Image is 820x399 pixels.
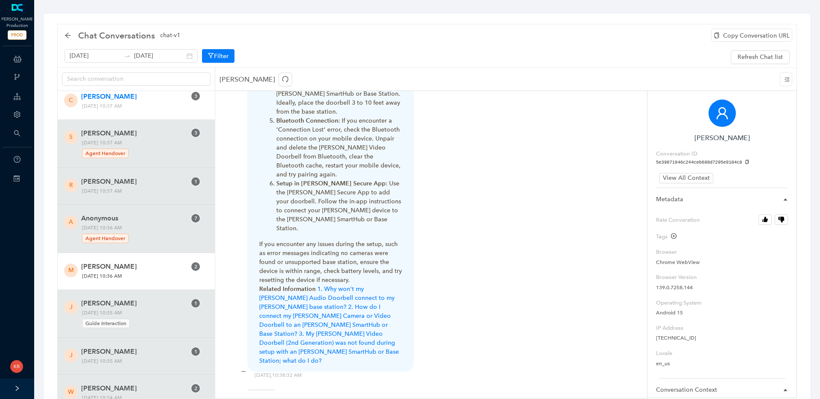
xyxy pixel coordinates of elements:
span: to [124,53,131,59]
span: Refresh Chat list [738,53,783,62]
span: Question [247,390,275,399]
span: 1 [194,349,197,355]
span: menu-unfold [785,77,790,82]
span: copy [745,160,750,164]
sup: 2 [191,384,200,393]
span: caret-right [783,387,788,393]
span: S [69,132,73,142]
span: [DATE] 10:37 AM [79,187,202,196]
span: 3 [194,93,197,99]
label: Rate Converation [656,214,788,226]
span: [DATE] 10:37 AM [79,102,202,111]
span: Conversation Context [656,385,778,395]
input: Search conversation [67,74,199,84]
sup: 1 [191,299,200,308]
div: Conversation Context [656,385,788,398]
span: M [68,266,74,275]
img: 02910a6a21756245b6becafea9e26043 [10,360,23,373]
span: 7 [194,215,197,221]
span: [PERSON_NAME] [81,128,186,138]
button: Refresh Chat list [731,50,790,64]
span: J [70,351,73,360]
span: 2 [194,264,197,270]
div: Metadata [656,195,788,208]
label: Browser [656,248,788,256]
span: branches [14,73,20,80]
span: [DATE] 10:35 AM [79,357,202,366]
span: plus-circle [671,233,676,239]
label: Conversation ID [656,150,697,158]
span: 2 [194,385,197,391]
span: [PERSON_NAME] [81,298,186,308]
p: : Use the [PERSON_NAME] Secure App to add your doorbell. Follow the in-app instructions to connec... [276,179,402,233]
span: W [68,387,74,397]
span: Chat Conversations [78,29,155,42]
sup: 1 [191,347,200,356]
a: 3. My [PERSON_NAME] Video Doorbell (2nd Generation) was not found during setup with an [PERSON_NA... [259,330,399,364]
p: en_us [656,360,788,368]
span: chat-v1 [160,31,180,40]
span: copy [714,32,720,38]
div: [DATE] , 10:38:32 AM [255,372,302,379]
sup: 2 [191,262,200,271]
pre: 5e39871946c244ceb680d7295e9104c8 [656,159,788,166]
span: R [69,181,73,190]
button: Rate Converation [775,214,788,225]
span: Anonymous [81,213,186,223]
div: back [64,32,71,39]
span: user [715,106,729,120]
p: [PERSON_NAME] [220,73,296,86]
span: [PERSON_NAME] [81,261,186,272]
span: [DATE] 10:37 AM [79,138,202,159]
sup: 3 [191,92,200,100]
span: setting [14,111,20,118]
span: 1 [194,179,197,185]
span: [DATE] 10:36 AM [79,223,202,244]
span: [PERSON_NAME] [81,346,186,357]
span: swap-right [124,53,131,59]
button: Filter [202,49,234,63]
span: Guide Interaction [82,319,130,328]
span: question-circle [14,156,20,163]
a: 1. Why won't my [PERSON_NAME] Audio Doorbell connect to my [PERSON_NAME] base station? [259,285,395,311]
span: caret-right [783,197,788,202]
label: Browser Version [656,273,788,282]
sup: 7 [191,214,200,223]
span: 3 [194,130,197,136]
span: Agent Handover [82,149,129,158]
strong: Setup in [PERSON_NAME] Secure App [276,180,386,187]
span: PROD [8,30,26,40]
span: C [69,96,73,105]
p: Android 15 [656,309,788,317]
strong: Bluetooth Connection [276,117,338,124]
span: J [70,302,73,312]
span: search [14,130,20,137]
img: chat-bubble.svg [237,366,250,378]
span: [DATE] 10:35 AM [79,308,202,329]
strong: Related Information [259,285,316,293]
span: A [69,217,73,227]
button: View All Context [659,173,713,183]
span: arrow-left [64,32,71,39]
p: : Confirm that your [PERSON_NAME] Doorbell is within range of the [PERSON_NAME] SmartHub or Base ... [276,71,402,116]
span: Metadata [656,195,778,204]
span: 1 [194,300,197,306]
p: : If you encounter a 'Connection Lost' error, check the Bluetooth connection on your mobile devic... [276,116,402,179]
label: IP Address [656,324,788,332]
label: Operating System [656,299,788,307]
sup: 1 [191,177,200,186]
span: redo [282,76,289,82]
span: View All Context [663,173,710,183]
div: Tags [656,232,676,241]
span: Agent Handover [82,234,129,243]
p: If you encounter any issues during the setup, such as error messages indicating no cameras were f... [259,240,402,285]
sup: 3 [191,129,200,137]
div: Copy Conversation URL [711,29,792,42]
p: [TECHNICAL_ID] [656,334,788,342]
h6: [PERSON_NAME] [656,134,788,142]
span: [PERSON_NAME] [81,91,186,102]
label: Locale [656,349,788,358]
button: Rate Converation [758,214,772,225]
input: End date [134,51,185,61]
input: Start date [70,51,120,61]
